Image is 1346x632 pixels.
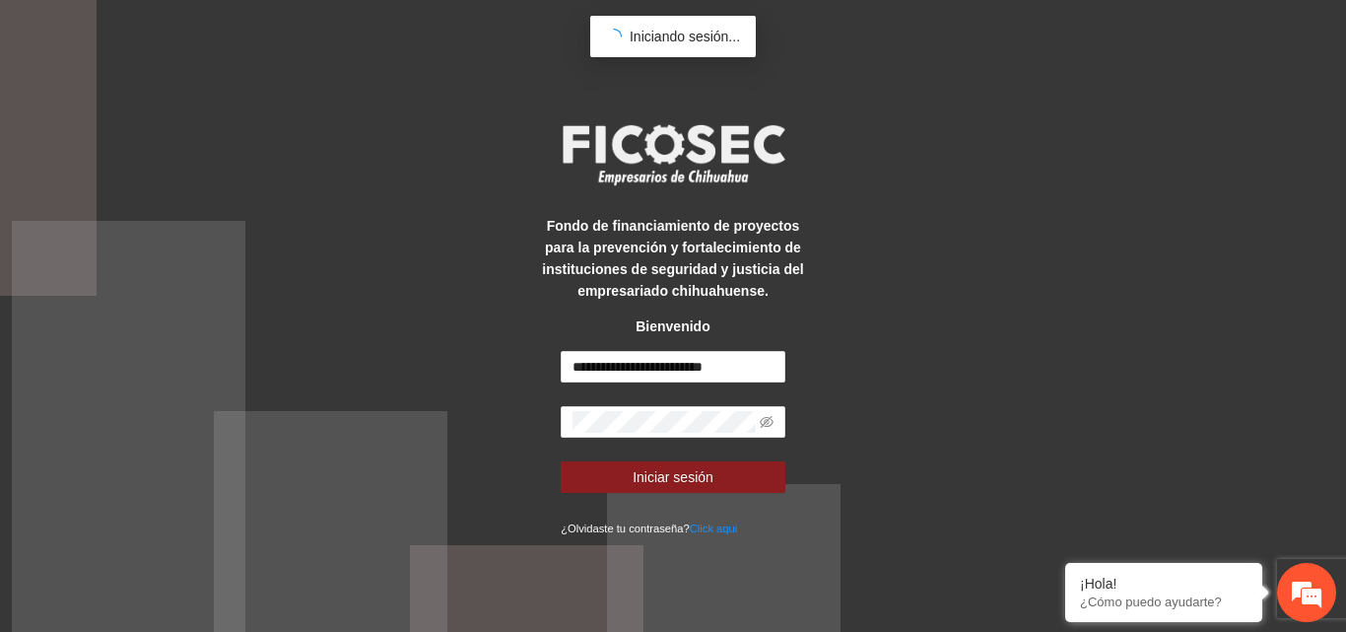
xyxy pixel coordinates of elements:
[114,205,272,404] span: Estamos en línea.
[102,101,331,126] div: Chatee con nosotros ahora
[1080,576,1247,592] div: ¡Hola!
[10,422,375,491] textarea: Escriba su mensaje y pulse “Intro”
[1080,595,1247,609] p: ¿Cómo puedo ayudarte?
[636,318,709,334] strong: Bienvenido
[542,218,803,299] strong: Fondo de financiamiento de proyectos para la prevención y fortalecimiento de instituciones de seg...
[630,29,740,44] span: Iniciando sesión...
[603,26,624,46] span: loading
[760,415,774,429] span: eye-invisible
[633,466,713,488] span: Iniciar sesión
[561,523,737,534] small: ¿Olvidaste tu contraseña?
[323,10,370,57] div: Minimizar ventana de chat en vivo
[550,118,796,191] img: logo
[561,461,785,493] button: Iniciar sesión
[690,523,738,534] a: Click aqui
